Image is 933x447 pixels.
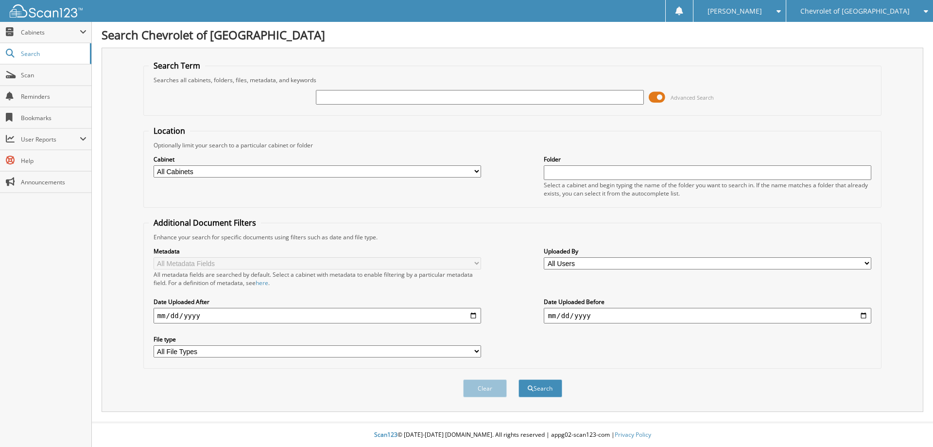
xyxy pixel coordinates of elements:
[21,28,80,36] span: Cabinets
[518,379,562,397] button: Search
[463,379,507,397] button: Clear
[544,308,871,323] input: end
[544,298,871,306] label: Date Uploaded Before
[21,92,86,101] span: Reminders
[154,335,481,343] label: File type
[544,247,871,255] label: Uploaded By
[149,217,261,228] legend: Additional Document Filters
[21,50,85,58] span: Search
[708,8,762,14] span: [PERSON_NAME]
[544,155,871,163] label: Folder
[149,125,190,136] legend: Location
[21,157,86,165] span: Help
[10,4,83,18] img: scan123-logo-white.svg
[154,155,481,163] label: Cabinet
[149,76,877,84] div: Searches all cabinets, folders, files, metadata, and keywords
[154,247,481,255] label: Metadata
[149,141,877,149] div: Optionally limit your search to a particular cabinet or folder
[21,178,86,186] span: Announcements
[615,430,651,439] a: Privacy Policy
[21,135,80,143] span: User Reports
[671,94,714,101] span: Advanced Search
[21,71,86,79] span: Scan
[149,233,877,241] div: Enhance your search for specific documents using filters such as date and file type.
[149,60,205,71] legend: Search Term
[154,308,481,323] input: start
[92,423,933,447] div: © [DATE]-[DATE] [DOMAIN_NAME]. All rights reserved | appg02-scan123-com |
[102,27,923,43] h1: Search Chevrolet of [GEOGRAPHIC_DATA]
[154,270,481,287] div: All metadata fields are searched by default. Select a cabinet with metadata to enable filtering b...
[800,8,910,14] span: Chevrolet of [GEOGRAPHIC_DATA]
[21,114,86,122] span: Bookmarks
[256,279,268,287] a: here
[154,298,481,306] label: Date Uploaded After
[374,430,397,439] span: Scan123
[544,181,871,197] div: Select a cabinet and begin typing the name of the folder you want to search in. If the name match...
